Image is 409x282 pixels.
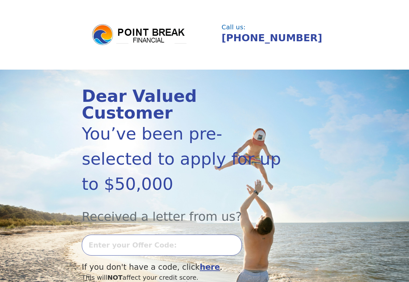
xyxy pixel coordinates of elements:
div: Received a letter from us? [82,197,290,226]
div: Dear Valued Customer [82,88,290,121]
span: NOT [107,274,122,281]
div: You’ve been pre-selected to apply for up to $50,000 [82,121,290,197]
a: [PHONE_NUMBER] [222,32,322,44]
div: Call us: [222,24,324,31]
img: logo.png [91,23,188,46]
input: Enter your Offer Code: [82,235,242,256]
div: If you don't have a code, click . [82,261,290,273]
a: here [200,262,220,272]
